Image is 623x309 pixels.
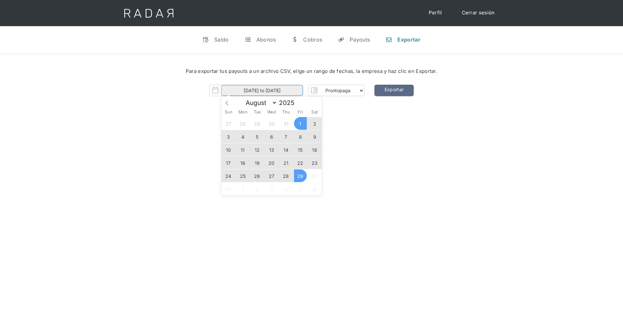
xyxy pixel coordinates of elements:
[265,130,278,143] span: August 6, 2025
[242,99,277,107] select: Month
[308,143,321,156] span: August 16, 2025
[20,68,603,75] div: Para exportar tus payouts a un archivo CSV, elige un rango de fechas, la empresa y haz clic en Ex...
[236,169,249,182] span: August 25, 2025
[374,85,414,96] a: Exportar
[397,36,420,43] div: Exportar
[209,85,365,96] form: Form
[350,36,370,43] div: Payouts
[307,110,322,114] span: Sat
[291,36,298,43] div: w
[236,156,249,169] span: August 18, 2025
[422,7,449,19] a: Perfil
[236,117,249,130] span: July 28, 2025
[235,110,250,114] span: Mon
[222,169,235,182] span: August 24, 2025
[222,143,235,156] span: August 10, 2025
[280,182,292,195] span: September 4, 2025
[293,110,307,114] span: Fri
[277,99,301,107] input: Year
[294,143,307,156] span: August 15, 2025
[294,169,307,182] span: August 29, 2025
[265,182,278,195] span: September 3, 2025
[214,36,229,43] div: Saldo
[245,36,251,43] div: t
[279,110,293,114] span: Thu
[221,110,236,114] span: Sun
[236,143,249,156] span: August 11, 2025
[265,156,278,169] span: August 20, 2025
[222,182,235,195] span: August 31, 2025
[303,36,322,43] div: Cobros
[256,36,276,43] div: Abonos
[265,143,278,156] span: August 13, 2025
[265,169,278,182] span: August 27, 2025
[236,182,249,195] span: September 1, 2025
[308,169,321,182] span: August 30, 2025
[308,156,321,169] span: August 23, 2025
[222,156,235,169] span: August 17, 2025
[251,156,264,169] span: August 19, 2025
[280,156,292,169] span: August 21, 2025
[251,182,264,195] span: September 2, 2025
[251,117,264,130] span: July 29, 2025
[308,182,321,195] span: September 6, 2025
[202,36,209,43] div: v
[280,143,292,156] span: August 14, 2025
[251,169,264,182] span: August 26, 2025
[265,117,278,130] span: July 30, 2025
[308,117,321,130] span: August 2, 2025
[308,130,321,143] span: August 9, 2025
[222,130,235,143] span: August 3, 2025
[250,110,264,114] span: Tue
[386,36,392,43] div: n
[236,130,249,143] span: August 4, 2025
[251,130,264,143] span: August 5, 2025
[294,156,307,169] span: August 22, 2025
[455,7,501,19] a: Cerrar sesión
[251,143,264,156] span: August 12, 2025
[264,110,279,114] span: Wed
[280,117,292,130] span: July 31, 2025
[338,36,344,43] div: y
[222,117,235,130] span: July 27, 2025
[294,182,307,195] span: September 5, 2025
[294,117,307,130] span: August 1, 2025
[294,130,307,143] span: August 8, 2025
[280,169,292,182] span: August 28, 2025
[280,130,292,143] span: August 7, 2025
